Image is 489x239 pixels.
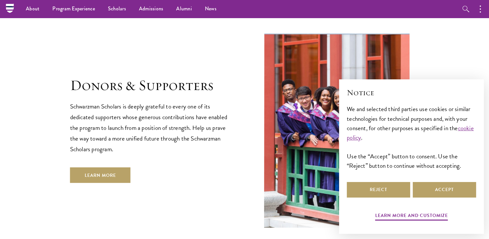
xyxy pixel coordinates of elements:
h1: Donors & Supporters [70,76,232,95]
h2: Notice [347,87,476,98]
a: cookie policy [347,123,474,142]
p: Schwarzman Scholars is deeply grateful to every one of its dedicated supporters whose generous co... [70,101,232,154]
button: Reject [347,182,410,198]
button: Accept [413,182,476,198]
div: We and selected third parties use cookies or similar technologies for technical purposes and, wit... [347,104,476,170]
button: Learn more and customize [375,211,448,222]
a: Learn More [70,167,131,183]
